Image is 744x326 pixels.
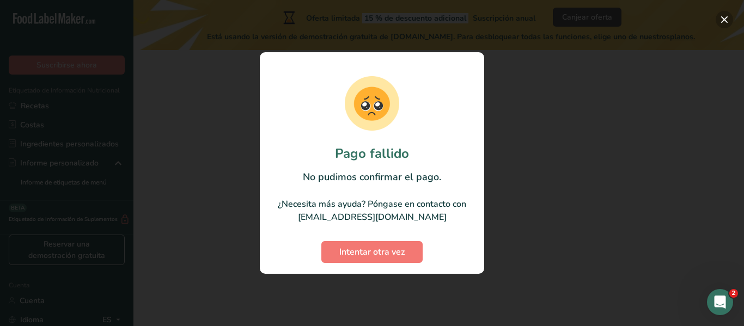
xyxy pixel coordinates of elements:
[707,289,733,315] iframe: Chat en vivo de Intercom
[321,241,423,263] button: Intentar otra vez
[278,198,466,223] font: ¿Necesita más ayuda? Póngase en contacto con [EMAIL_ADDRESS][DOMAIN_NAME]
[339,246,405,258] font: Intentar otra vez
[303,170,441,183] font: No pudimos confirmar el pago.
[335,145,409,162] font: Pago fallido
[345,76,399,131] img: Pago fallido
[731,290,736,297] font: 2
